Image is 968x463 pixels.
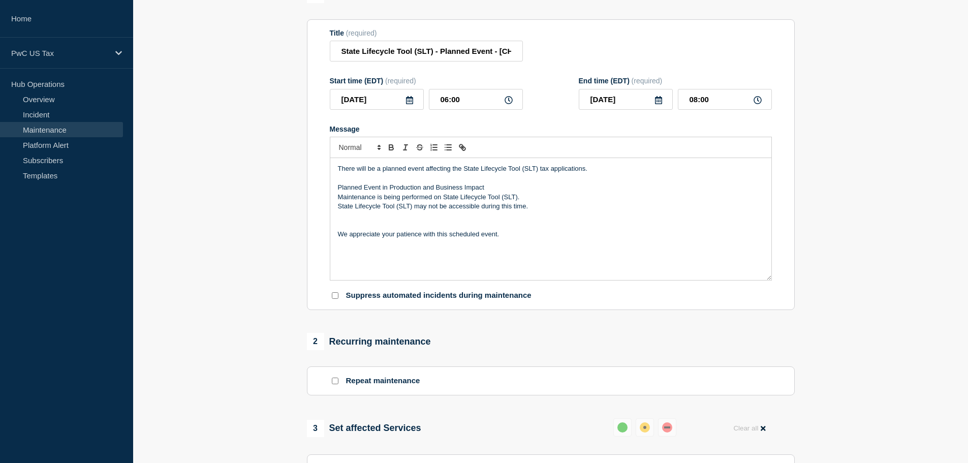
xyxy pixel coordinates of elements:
[338,183,764,192] p: Planned Event in Production and Business Impact
[579,89,673,110] input: YYYY-MM-DD
[346,29,377,37] span: (required)
[384,141,398,153] button: Toggle bold text
[307,420,324,437] span: 3
[307,333,431,350] div: Recurring maintenance
[727,418,771,438] button: Clear all
[385,77,416,85] span: (required)
[338,230,764,239] p: We appreciate your patience with this scheduled event.
[613,418,632,437] button: up
[346,291,532,300] p: Suppress automated incidents during maintenance
[307,333,324,350] span: 2
[307,420,421,437] div: Set affected Services
[330,41,523,61] input: Title
[332,378,338,384] input: Repeat maintenance
[334,141,384,153] span: Font size
[441,141,455,153] button: Toggle bulleted list
[678,89,772,110] input: HH:MM
[338,164,764,173] p: There will be a planned event affecting the State Lifecycle Tool (SLT) tax applications.
[338,193,764,202] p: Maintenance is being performed on State Lifecycle Tool (SLT).
[330,158,771,280] div: Message
[429,89,523,110] input: HH:MM
[636,418,654,437] button: affected
[617,422,628,433] div: up
[640,422,650,433] div: affected
[662,422,672,433] div: down
[330,77,523,85] div: Start time (EDT)
[632,77,663,85] span: (required)
[658,418,676,437] button: down
[330,89,424,110] input: YYYY-MM-DD
[346,376,420,386] p: Repeat maintenance
[427,141,441,153] button: Toggle ordered list
[579,77,772,85] div: End time (EDT)
[11,49,109,57] p: PwC US Tax
[398,141,413,153] button: Toggle italic text
[338,202,764,211] p: State Lifecycle Tool (SLT) may not be accessible during this time.
[330,125,772,133] div: Message
[330,29,523,37] div: Title
[455,141,470,153] button: Toggle link
[413,141,427,153] button: Toggle strikethrough text
[332,292,338,299] input: Suppress automated incidents during maintenance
